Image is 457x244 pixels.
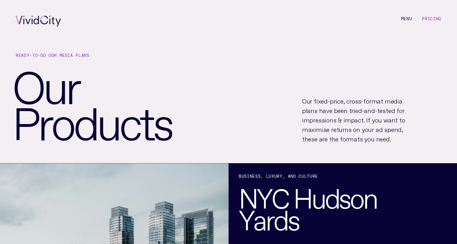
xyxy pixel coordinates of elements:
[253,205,265,229] span: a
[304,173,307,180] span: l
[266,173,269,180] span: l
[241,173,244,180] span: u
[288,173,290,180] span: a
[339,183,350,207] span: s
[290,173,293,180] span: n
[310,173,313,180] span: u
[271,173,274,180] span: x
[252,173,255,180] span: e
[311,183,325,207] span: u
[363,183,377,207] span: n
[315,173,318,180] span: e
[422,16,441,21] a: Pricing
[293,183,311,207] span: H
[287,205,298,229] span: s
[239,173,242,180] span: B
[274,173,277,180] span: u
[302,96,411,143] p: Our fixed-price, cross-format media plans have been tried-and-tested for impressions & impact. If...
[293,173,296,180] span: d
[307,173,310,180] span: t
[265,205,273,229] span: r
[273,205,287,229] span: d
[277,173,280,180] span: r
[244,173,247,180] span: s
[269,173,272,180] span: u
[271,183,288,207] span: C
[256,183,271,207] span: Y
[258,173,261,180] span: s
[239,183,257,207] span: N
[247,173,249,180] span: i
[282,173,285,180] span: ,
[261,173,263,180] span: ,
[239,205,253,229] span: Y
[255,173,258,180] span: s
[279,173,282,180] span: y
[350,183,363,207] span: o
[312,173,315,180] span: r
[325,183,339,207] span: d
[302,173,304,180] span: u
[249,173,252,180] span: n
[299,173,302,180] span: c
